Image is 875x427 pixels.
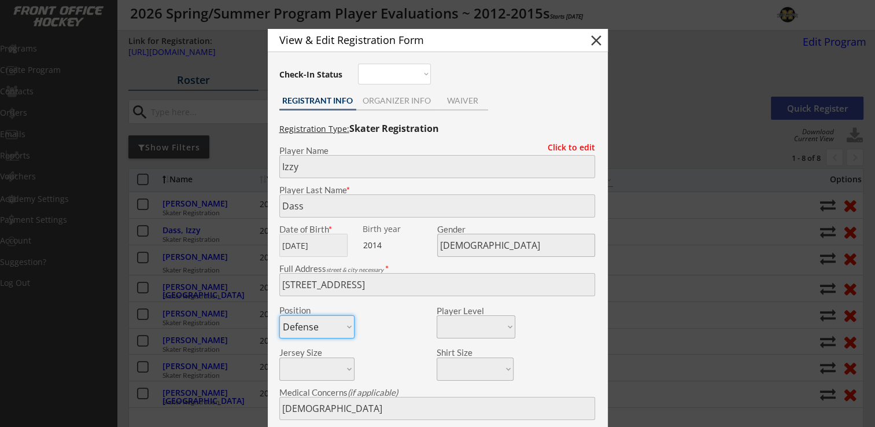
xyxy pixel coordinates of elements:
[279,35,567,45] div: View & Edit Registration Form
[588,32,605,49] button: close
[326,266,383,273] em: street & city necessary
[279,225,355,234] div: Date of Birth
[539,143,595,152] div: Click to edit
[279,97,356,105] div: REGISTRANT INFO
[437,307,515,315] div: Player Level
[437,348,496,357] div: Shirt Size
[348,387,398,397] em: (if applicable)
[279,146,595,155] div: Player Name
[279,306,339,315] div: Position
[349,122,439,135] strong: Skater Registration
[363,225,435,234] div: We are transitioning the system to collect and store date of birth instead of just birth year to ...
[437,225,595,234] div: Gender
[279,264,595,273] div: Full Address
[279,123,349,134] u: Registration Type:
[363,240,435,251] div: 2014
[279,186,595,194] div: Player Last Name
[356,97,438,105] div: ORGANIZER INFO
[279,71,345,79] div: Check-In Status
[279,397,595,420] input: Allergies, injuries, etc.
[363,225,435,233] div: Birth year
[279,388,595,397] div: Medical Concerns
[279,348,339,357] div: Jersey Size
[279,273,595,296] input: Street, City, Province/State
[438,97,488,105] div: WAIVER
